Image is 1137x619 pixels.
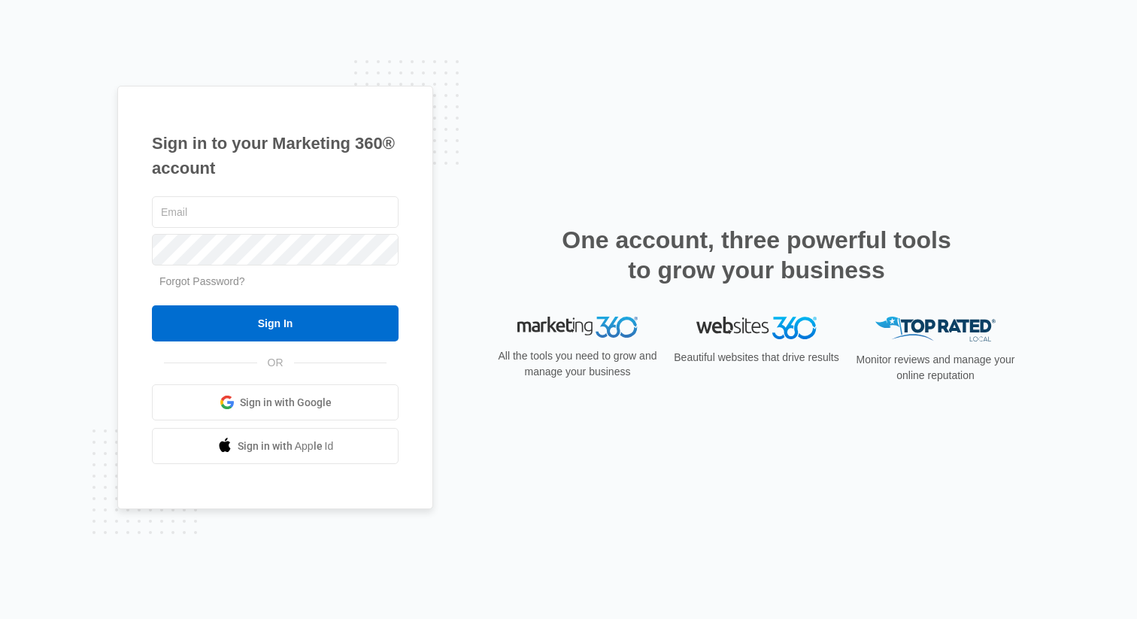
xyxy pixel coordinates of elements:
[152,384,399,420] a: Sign in with Google
[159,275,245,287] a: Forgot Password?
[257,355,294,371] span: OR
[696,317,817,338] img: Websites 360
[557,225,956,285] h2: One account, three powerful tools to grow your business
[493,348,662,380] p: All the tools you need to grow and manage your business
[240,395,332,411] span: Sign in with Google
[851,352,1020,384] p: Monitor reviews and manage your online reputation
[152,305,399,341] input: Sign In
[152,196,399,228] input: Email
[152,428,399,464] a: Sign in with Apple Id
[517,317,638,338] img: Marketing 360
[238,438,334,454] span: Sign in with Apple Id
[875,317,996,341] img: Top Rated Local
[152,131,399,181] h1: Sign in to your Marketing 360® account
[672,350,841,366] p: Beautiful websites that drive results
